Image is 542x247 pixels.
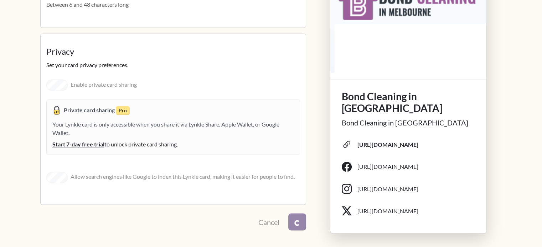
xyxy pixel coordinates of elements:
[342,155,481,177] span: [URL][DOMAIN_NAME]
[46,45,300,61] legend: Privacy
[342,90,475,114] h1: Bond Cleaning in [GEOGRAPHIC_DATA]
[52,120,294,149] div: Your Lynkle card is only accessible when you share it via Lynkle Share, Apple Wallet, or Google W...
[342,117,475,128] div: Bond Cleaning in [GEOGRAPHIC_DATA]
[116,106,130,115] small: Pro
[52,106,61,113] span: Private card sharing is enabled
[46,0,300,9] p: Between 6 and 48 characters long
[342,177,481,199] span: [URL][DOMAIN_NAME]
[71,172,295,181] label: Allow search engines like Google to index this Lynkle card, making it easier for people to find.
[342,133,481,155] span: [URL][DOMAIN_NAME]
[46,61,300,69] p: Set your card privacy preferences.
[357,140,418,149] div: [URL][DOMAIN_NAME]
[357,206,418,215] div: [URL][DOMAIN_NAME]
[342,199,481,221] span: [URL][DOMAIN_NAME]
[104,141,178,147] span: to unlock private card sharing.
[52,140,104,149] span: Start 7-day free trial
[357,184,418,193] div: [URL][DOMAIN_NAME]
[357,162,418,171] div: [URL][DOMAIN_NAME]
[52,106,61,114] img: padlock
[64,107,116,113] strong: Private card sharing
